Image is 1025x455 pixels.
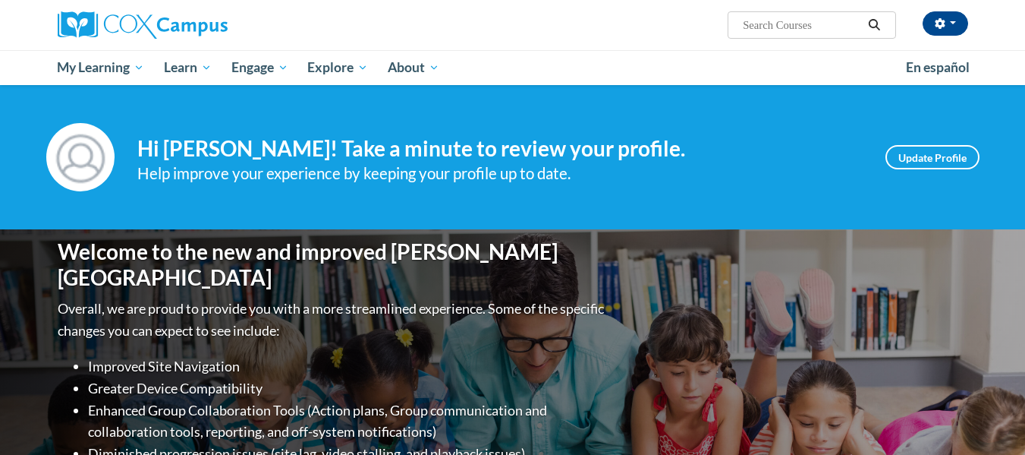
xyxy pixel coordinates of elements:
[88,378,608,400] li: Greater Device Compatibility
[58,11,228,39] img: Cox Campus
[137,136,863,162] h4: Hi [PERSON_NAME]! Take a minute to review your profile.
[741,16,863,34] input: Search Courses
[222,50,298,85] a: Engage
[46,123,115,191] img: Profile Image
[154,50,222,85] a: Learn
[58,298,608,342] p: Overall, we are proud to provide you with a more streamlined experience. Some of the specific cha...
[58,11,346,39] a: Cox Campus
[164,58,212,77] span: Learn
[231,58,288,77] span: Engage
[863,16,885,34] button: Search
[137,161,863,186] div: Help improve your experience by keeping your profile up to date.
[58,239,608,290] h1: Welcome to the new and improved [PERSON_NAME][GEOGRAPHIC_DATA]
[297,50,378,85] a: Explore
[964,394,1013,443] iframe: Button to launch messaging window
[896,52,979,84] a: En español
[35,50,991,85] div: Main menu
[88,355,608,378] li: Improved Site Navigation
[388,58,439,77] span: About
[48,50,155,85] a: My Learning
[923,11,968,36] button: Account Settings
[307,58,368,77] span: Explore
[378,50,449,85] a: About
[885,145,979,169] a: Update Profile
[906,59,970,75] span: En español
[57,58,144,77] span: My Learning
[88,400,608,444] li: Enhanced Group Collaboration Tools (Action plans, Group communication and collaboration tools, re...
